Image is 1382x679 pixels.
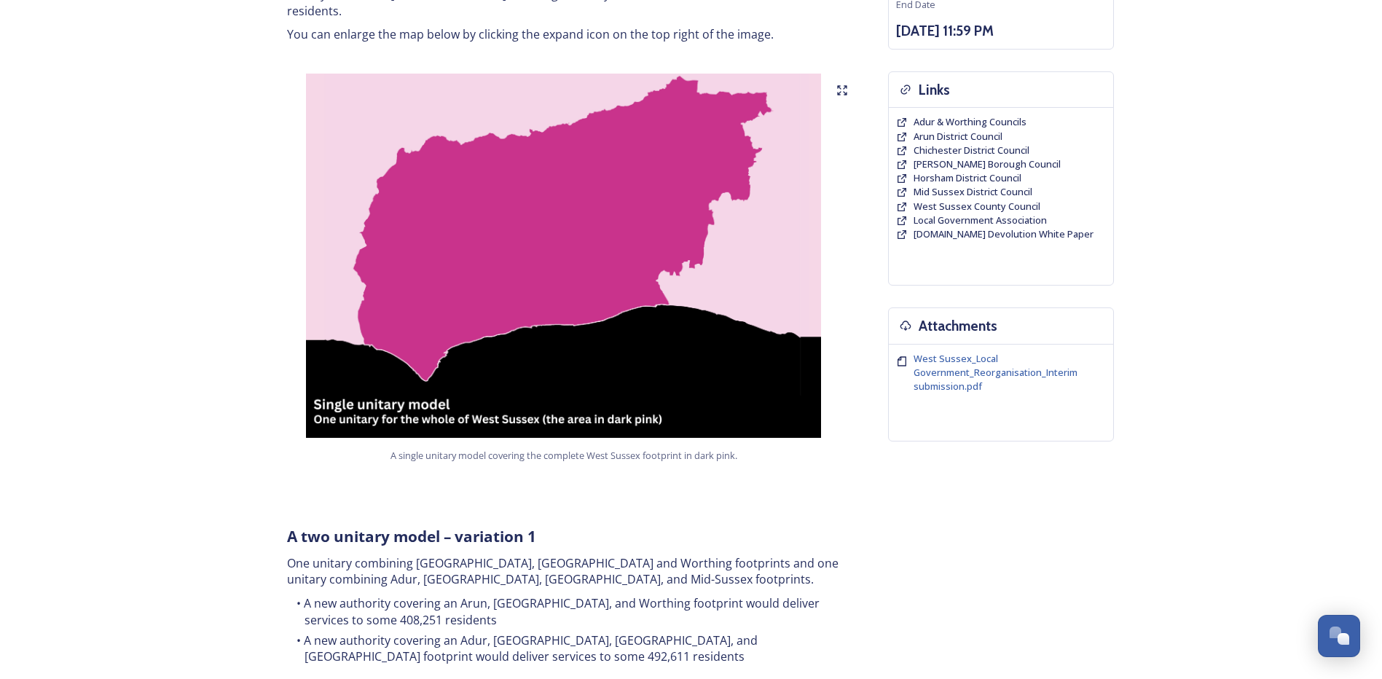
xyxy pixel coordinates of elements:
[919,315,997,337] h3: Attachments
[287,632,841,665] li: A new authority covering an Adur, [GEOGRAPHIC_DATA], [GEOGRAPHIC_DATA], and [GEOGRAPHIC_DATA] foo...
[896,20,1106,42] h3: [DATE] 11:59 PM
[390,449,737,463] span: A single unitary model covering the complete West Sussex footprint in dark pink.
[914,227,1094,241] a: [DOMAIN_NAME] Devolution White Paper
[914,144,1029,157] a: Chichester District Council
[1318,615,1360,657] button: Open Chat
[914,185,1032,199] a: Mid Sussex District Council
[914,157,1061,171] a: [PERSON_NAME] Borough Council
[914,200,1040,213] a: West Sussex County Council
[914,157,1061,170] span: [PERSON_NAME] Borough Council
[914,213,1047,227] a: Local Government Association
[287,26,841,43] p: You can enlarge the map below by clicking the expand icon on the top right of the image.
[914,213,1047,227] span: Local Government Association
[914,352,1077,393] span: West Sussex_Local Government_Reorganisation_Interim submission.pdf
[914,227,1094,240] span: [DOMAIN_NAME] Devolution White Paper
[914,115,1026,128] span: Adur & Worthing Councils
[287,526,536,546] strong: A two unitary model – variation 1
[287,595,841,628] li: A new authority covering an Arun, [GEOGRAPHIC_DATA], and Worthing footprint would deliver service...
[914,171,1021,184] span: Horsham District Council
[914,171,1021,185] a: Horsham District Council
[914,185,1032,198] span: Mid Sussex District Council
[287,555,841,588] p: One unitary combining [GEOGRAPHIC_DATA], [GEOGRAPHIC_DATA] and Worthing footprints and one unitar...
[914,115,1026,129] a: Adur & Worthing Councils
[914,130,1002,144] a: Arun District Council
[919,79,950,101] h3: Links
